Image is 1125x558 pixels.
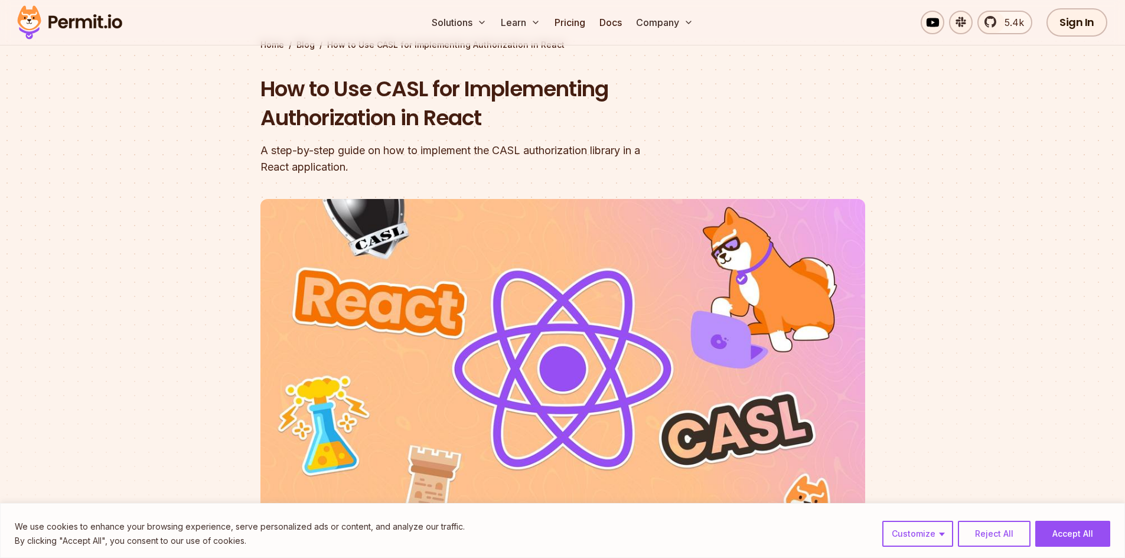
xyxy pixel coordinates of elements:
[977,11,1032,34] a: 5.4k
[12,2,128,43] img: Permit logo
[882,521,953,547] button: Customize
[427,11,491,34] button: Solutions
[260,74,714,133] h1: How to Use CASL for Implementing Authorization in React
[15,520,465,534] p: We use cookies to enhance your browsing experience, serve personalized ads or content, and analyz...
[1035,521,1110,547] button: Accept All
[550,11,590,34] a: Pricing
[595,11,627,34] a: Docs
[15,534,465,548] p: By clicking "Accept All", you consent to our use of cookies.
[1046,8,1107,37] a: Sign In
[260,199,865,539] img: How to Use CASL for Implementing Authorization in React
[496,11,545,34] button: Learn
[631,11,698,34] button: Company
[260,142,714,175] div: A step-by-step guide on how to implement the CASL authorization library in a React application.
[958,521,1031,547] button: Reject All
[997,15,1024,30] span: 5.4k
